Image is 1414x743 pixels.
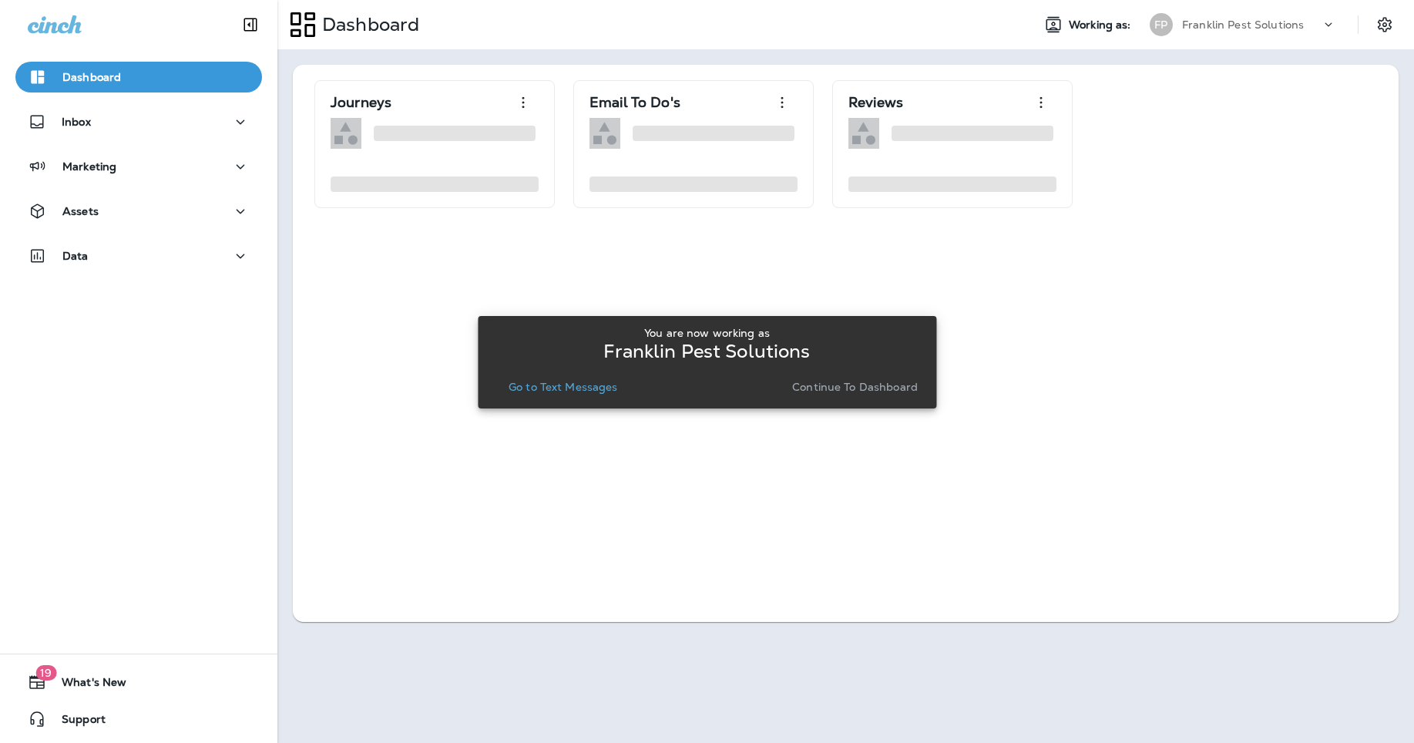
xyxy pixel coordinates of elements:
[1150,13,1173,36] div: FP
[46,713,106,731] span: Support
[46,676,126,694] span: What's New
[1069,18,1134,32] span: Working as:
[62,205,99,217] p: Assets
[15,240,262,271] button: Data
[1182,18,1304,31] p: Franklin Pest Solutions
[316,13,419,36] p: Dashboard
[62,71,121,83] p: Dashboard
[509,381,618,393] p: Go to Text Messages
[15,704,262,735] button: Support
[62,250,89,262] p: Data
[62,160,116,173] p: Marketing
[786,376,924,398] button: Continue to Dashboard
[502,376,624,398] button: Go to Text Messages
[15,151,262,182] button: Marketing
[644,327,770,339] p: You are now working as
[331,95,391,110] p: Journeys
[1371,11,1399,39] button: Settings
[62,116,91,128] p: Inbox
[792,381,918,393] p: Continue to Dashboard
[15,667,262,698] button: 19What's New
[15,106,262,137] button: Inbox
[15,62,262,92] button: Dashboard
[603,345,810,358] p: Franklin Pest Solutions
[229,9,272,40] button: Collapse Sidebar
[35,665,56,681] span: 19
[15,196,262,227] button: Assets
